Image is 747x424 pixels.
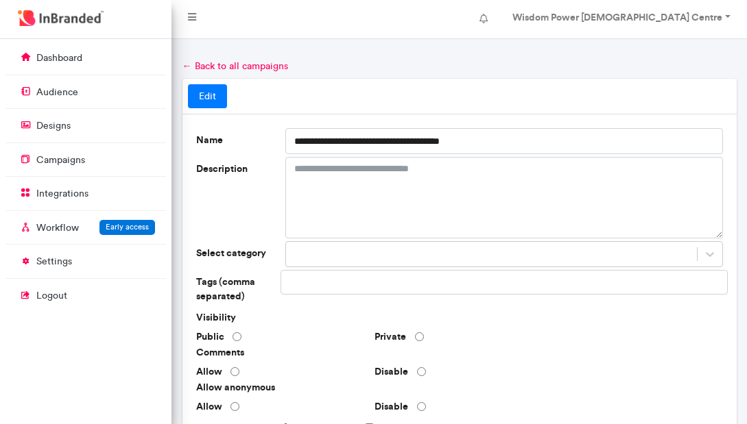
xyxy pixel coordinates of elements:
[191,346,370,360] span: Comments
[188,84,227,109] a: Edit
[196,365,222,379] label: Allow
[499,5,742,33] a: Wisdom Power [DEMOGRAPHIC_DATA] Centre
[36,289,67,303] p: logout
[5,79,166,105] a: audience
[14,7,107,29] img: InBranded Logo
[5,180,166,206] a: integrations
[191,270,281,308] label: Tags (comma separated)
[375,365,408,379] label: Disable
[5,147,166,173] a: campaigns
[36,86,78,99] p: audience
[36,255,72,269] p: settings
[196,330,224,344] label: Public
[375,400,408,414] label: Disable
[196,400,222,414] label: Allow
[5,248,166,274] a: settings
[191,241,281,267] label: Select category
[191,157,281,238] label: Description
[191,128,281,154] label: Name
[5,214,166,240] a: WorkflowEarly access
[36,153,85,167] p: campaigns
[5,112,166,138] a: designs
[191,381,370,395] span: Allow anonymous
[182,60,288,72] a: ← Back to all campaigns
[36,51,82,65] p: dashboard
[375,330,406,344] label: Private
[512,11,722,23] strong: Wisdom Power [DEMOGRAPHIC_DATA] Centre
[106,222,149,232] span: Early access
[191,311,370,325] span: Visibility
[36,119,71,133] p: designs
[36,187,88,201] p: integrations
[36,221,79,235] p: Workflow
[5,45,166,71] a: dashboard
